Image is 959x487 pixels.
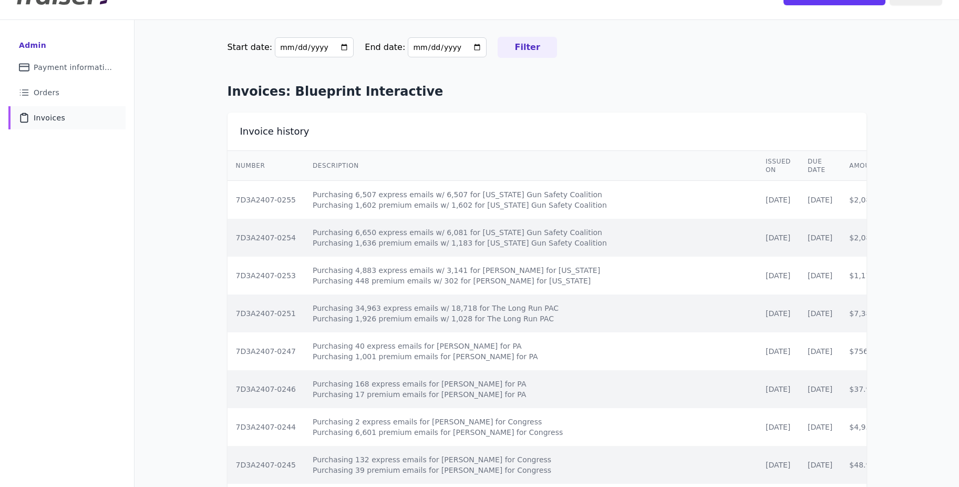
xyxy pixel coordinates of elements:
td: [DATE] [799,446,841,484]
td: [DATE] [757,219,799,257]
td: Purchasing 6,507 express emails w/ 6,507 for [US_STATE] Gun Safety Coalition Purchasing 1,602 pre... [304,181,757,219]
td: [DATE] [799,370,841,408]
a: Orders [8,81,126,104]
label: Start date: [228,42,273,52]
td: $2,081.99 [841,219,900,257]
span: Orders [34,87,59,98]
td: Purchasing 168 express emails for [PERSON_NAME] for PA Purchasing 17 premium emails for [PERSON_N... [304,370,757,408]
td: [DATE] [757,295,799,332]
td: [DATE] [757,446,799,484]
label: End date: [365,42,405,52]
td: $1,173.40 [841,257,900,295]
td: [DATE] [799,408,841,446]
td: Purchasing 34,963 express emails w/ 18,718 for The Long Run PAC Purchasing 1,926 premium emails w... [304,295,757,332]
h2: Invoice history [240,125,310,138]
td: [DATE] [799,181,841,219]
th: Issued on [757,151,799,181]
td: $7,387.35 [841,295,900,332]
td: Purchasing 40 express emails for [PERSON_NAME] for PA Purchasing 1,001 premium emails for [PERSON... [304,332,757,370]
td: $37.90 [841,370,900,408]
span: Invoices [34,113,65,123]
div: Admin [19,40,46,50]
td: $48.95 [841,446,900,484]
td: Purchasing 6,650 express emails w/ 6,081 for [US_STATE] Gun Safety Coalition Purchasing 1,636 pre... [304,219,757,257]
td: 7D3A2407-0255 [228,181,304,219]
th: Amount [841,151,900,181]
td: [DATE] [757,370,799,408]
td: 7D3A2407-0247 [228,332,304,370]
td: $2,082.42 [841,181,900,219]
td: $756.75 [841,332,900,370]
th: Number [228,151,304,181]
h1: Invoices: Blueprint Interactive [228,83,867,100]
td: [DATE] [799,295,841,332]
td: 7D3A2407-0246 [228,370,304,408]
td: Purchasing 2 express emails for [PERSON_NAME] for Congress Purchasing 6,601 premium emails for [P... [304,408,757,446]
td: 7D3A2407-0251 [228,295,304,332]
td: Purchasing 132 express emails for [PERSON_NAME] for Congress Purchasing 39 premium emails for [PE... [304,446,757,484]
td: 7D3A2407-0253 [228,257,304,295]
td: [DATE] [799,257,841,295]
a: Invoices [8,106,126,129]
span: Payment information [34,62,113,73]
th: Due Date [799,151,841,181]
th: Description [304,151,757,181]
td: [DATE] [757,257,799,295]
td: $4,951.05 [841,408,900,446]
td: [DATE] [799,219,841,257]
td: [DATE] [799,332,841,370]
td: [DATE] [757,408,799,446]
td: [DATE] [757,332,799,370]
a: Payment information [8,56,126,79]
td: 7D3A2407-0254 [228,219,304,257]
td: 7D3A2407-0244 [228,408,304,446]
input: Filter [498,37,556,58]
td: Purchasing 4,883 express emails w/ 3,141 for [PERSON_NAME] for [US_STATE] Purchasing 448 premium ... [304,257,757,295]
td: 7D3A2407-0245 [228,446,304,484]
td: [DATE] [757,181,799,219]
